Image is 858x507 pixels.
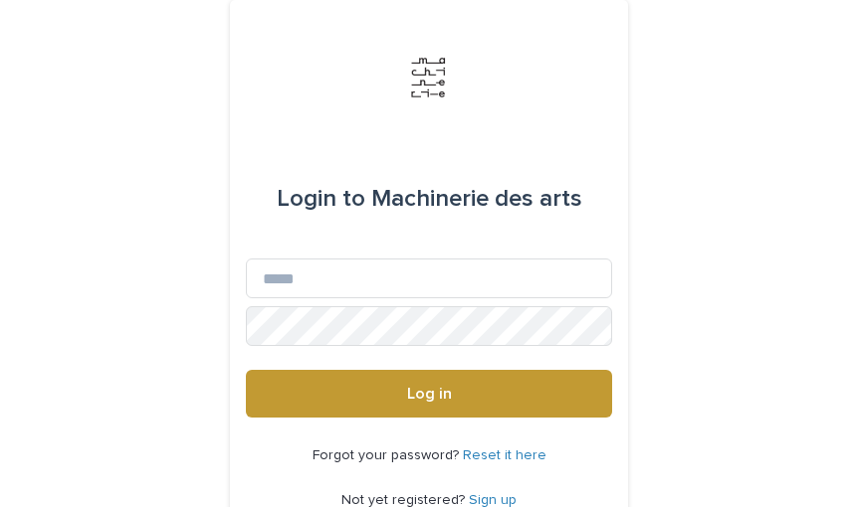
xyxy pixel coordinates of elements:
[246,370,612,418] button: Log in
[399,48,459,107] img: Jx8JiDZqSLW7pnA6nIo1
[341,493,469,507] span: Not yet registered?
[313,448,463,462] span: Forgot your password?
[469,493,517,507] a: Sign up
[407,386,452,402] span: Log in
[463,448,546,462] a: Reset it here
[277,171,582,227] div: Machinerie des arts
[277,187,365,211] span: Login to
